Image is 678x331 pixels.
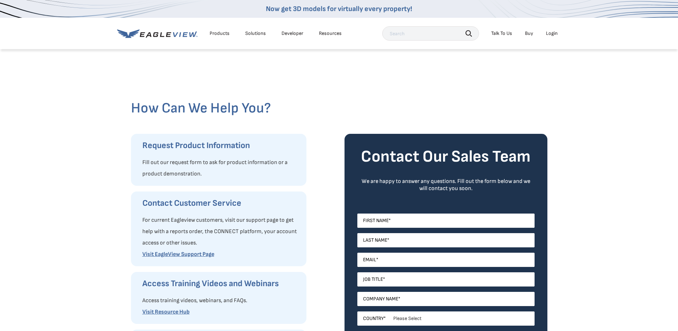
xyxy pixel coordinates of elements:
span: Company Name [363,296,398,302]
a: Visit EagleView Support Page [142,251,214,258]
a: Developer [282,30,303,37]
div: Solutions [245,30,266,37]
span: First Name [363,217,389,224]
a: Now get 3D models for virtually every property! [266,5,412,13]
div: Login [546,30,558,37]
a: Visit Resource Hub [142,309,190,315]
h3: Contact Customer Service [142,198,299,209]
div: Products [210,30,230,37]
h2: How Can We Help You? [131,100,547,117]
span: Country [363,315,384,322]
p: Fill out our request form to ask for product information or a product demonstration. [142,157,299,180]
div: Resources [319,30,342,37]
strong: Contact Our Sales Team [361,147,531,167]
span: Email [363,257,376,263]
input: Search [382,26,479,41]
h3: Access Training Videos and Webinars [142,278,299,289]
div: We are happy to answer any questions. Fill out the form below and we will contact you soon. [357,178,535,192]
p: Access training videos, webinars, and FAQs. [142,295,299,306]
span: Job Title [363,276,383,283]
span: Last Name [363,237,387,243]
div: Talk To Us [491,30,512,37]
p: For current Eagleview customers, visit our support page to get help with a reports order, the CON... [142,215,299,249]
h3: Request Product Information [142,140,299,151]
a: Buy [525,30,533,37]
